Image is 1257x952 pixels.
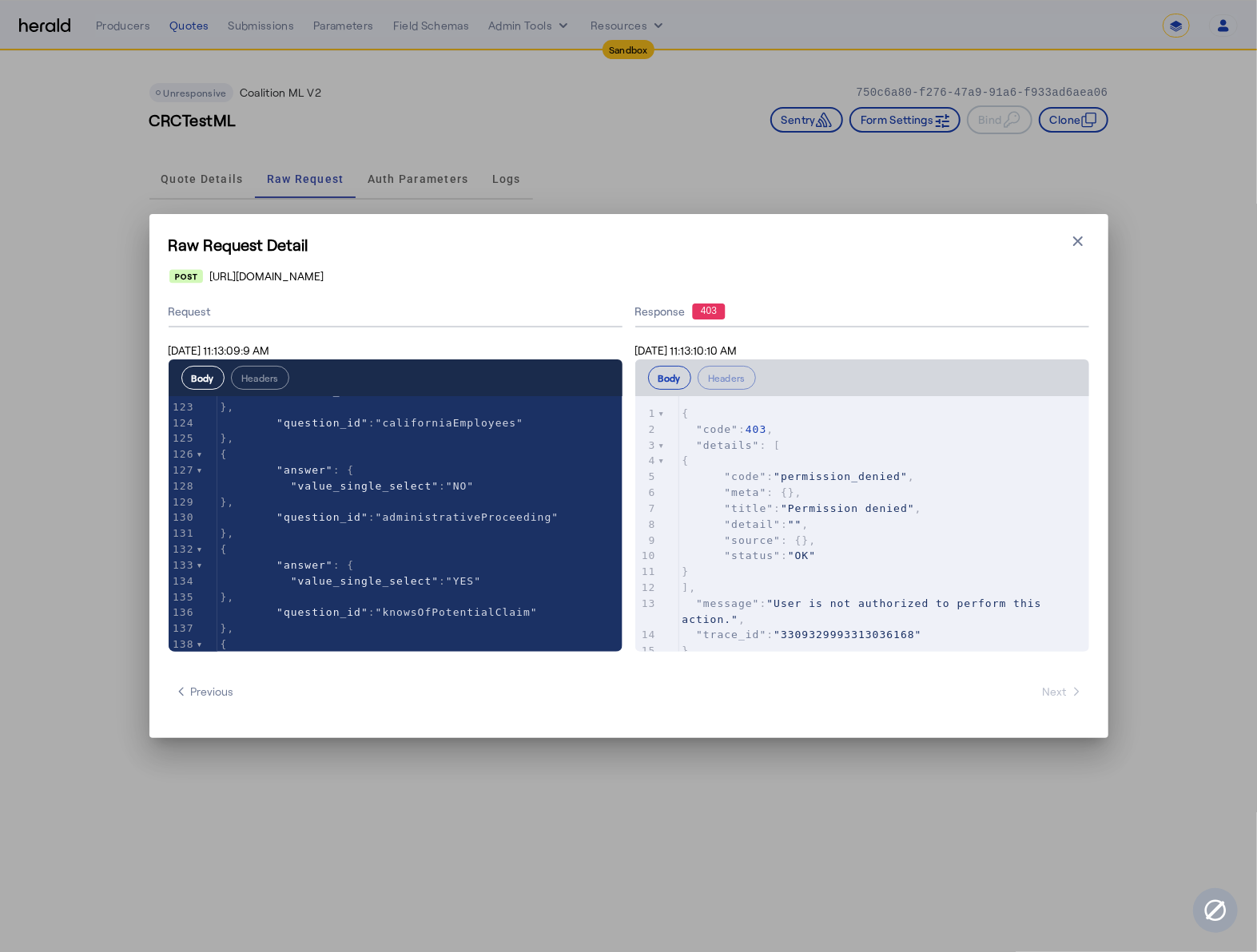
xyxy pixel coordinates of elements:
span: }, [221,496,235,508]
span: "title" [724,502,774,514]
div: 133 [169,557,197,573]
span: "value_int" [291,385,368,397]
span: "answer" [276,559,333,571]
span: "answer" [276,464,333,476]
span: "value_single_select" [291,575,439,587]
span: "code" [724,470,766,482]
div: 8 [635,517,658,533]
span: : [ [682,439,782,451]
span: { [682,454,690,466]
span: { [221,638,228,650]
div: 9 [635,533,658,549]
text: 403 [700,305,716,316]
div: 2 [635,422,658,438]
span: }, [221,527,235,539]
div: 123 [169,399,197,415]
span: [URL][DOMAIN_NAME] [209,268,324,284]
span: "knowsOfPotentialClaim" [376,606,538,618]
div: 5 [635,469,658,485]
span: "meta" [724,486,766,498]
span: : [221,606,538,618]
span: "administrativeProceeding" [376,511,559,523]
div: 7 [635,501,658,517]
div: 137 [169,621,197,637]
span: }, [221,432,235,444]
span: "" [788,518,802,530]
span: 0 [376,385,383,397]
div: 10 [635,548,658,564]
span: : {}, [682,486,802,498]
span: "3309329993313036168" [774,629,921,641]
span: } [682,645,690,656]
span: : [221,480,475,492]
span: : [221,385,383,397]
span: "question_id" [276,606,368,618]
div: 136 [169,605,197,621]
span: : [221,575,482,587]
div: 14 [635,627,658,643]
span: "californiaEmployees" [376,417,523,429]
span: "status" [724,549,781,561]
span: : , [682,518,809,530]
span: : , [682,502,922,514]
div: 135 [169,589,197,605]
button: Next [1036,677,1089,706]
div: 128 [169,478,197,494]
button: Headers [231,366,289,390]
span: 403 [746,423,766,435]
span: Next [1043,684,1083,700]
span: [DATE] 11:13:10:10 AM [635,343,738,357]
div: 11 [635,564,658,580]
span: "detail" [724,518,781,530]
button: Previous [169,677,241,706]
span: : {}, [682,534,817,546]
div: 1 [635,406,658,422]
span: "Permission denied" [781,502,915,514]
span: Previous [175,684,234,700]
div: Request [169,297,623,327]
span: : , [682,597,1049,625]
span: "OK" [788,549,816,561]
span: "details" [696,439,759,451]
div: 129 [169,494,197,510]
h1: Raw Request Detail [169,233,1089,256]
span: : , [682,423,774,435]
span: "source" [724,534,781,546]
button: Headers [698,366,756,390]
div: 3 [635,438,658,454]
span: : { [221,559,355,571]
span: { [221,543,228,555]
button: Body [181,366,225,390]
div: 127 [169,462,197,478]
span: : [682,549,817,561]
div: 130 [169,510,197,526]
span: "User is not authorized to perform this action." [682,597,1049,625]
span: } [682,565,690,577]
div: 12 [635,580,658,596]
div: 132 [169,541,197,557]
span: "question_id" [276,417,368,429]
span: : [682,629,922,641]
div: 4 [635,453,658,469]
div: 134 [169,573,197,589]
span: : { [221,464,355,476]
div: 131 [169,526,197,541]
span: : [221,511,559,523]
span: { [221,448,228,460]
span: "YES" [446,575,481,587]
span: "question_id" [276,511,368,523]
div: 6 [635,485,658,501]
span: "message" [696,597,759,609]
span: "NO" [446,480,474,492]
div: 138 [169,637,197,653]
span: }, [221,401,235,413]
span: "trace_id" [696,629,766,641]
span: }, [221,622,235,634]
span: ], [682,581,697,593]
span: { [682,407,690,419]
div: 126 [169,446,197,462]
button: Body [648,366,691,390]
span: "permission_denied" [774,470,908,482]
span: [DATE] 11:13:09:9 AM [169,343,270,357]
div: 124 [169,415,197,431]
